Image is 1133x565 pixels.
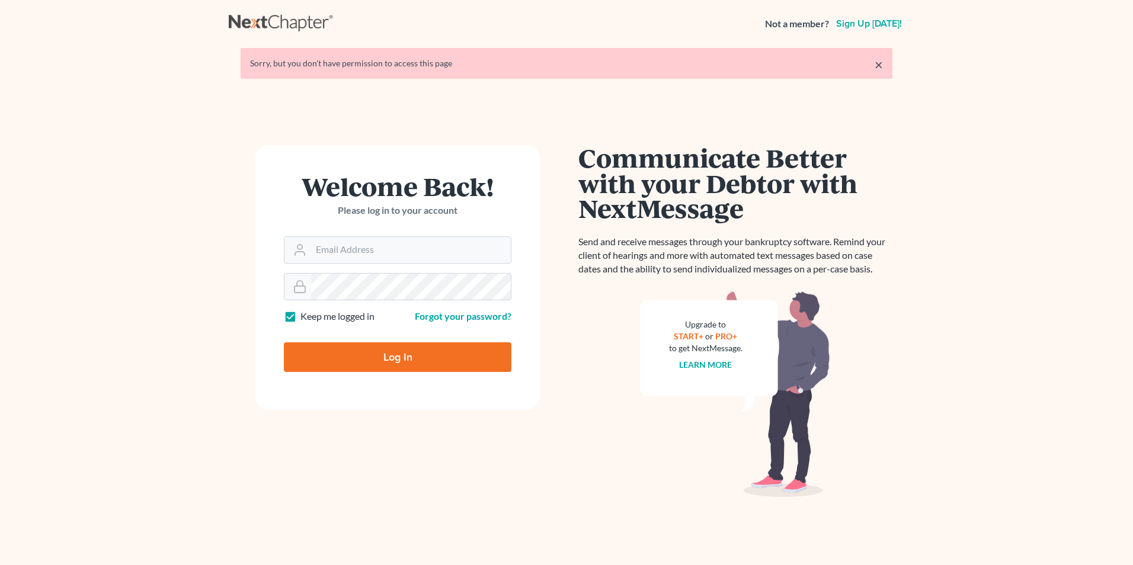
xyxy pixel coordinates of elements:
a: START+ [674,331,704,341]
a: Learn more [680,359,732,370]
h1: Communicate Better with your Debtor with NextMessage [578,145,892,221]
a: PRO+ [716,331,738,341]
h1: Welcome Back! [284,174,511,199]
div: to get NextMessage. [669,342,742,354]
a: Forgot your password? [415,310,511,322]
a: Sign up [DATE]! [834,19,904,28]
p: Please log in to your account [284,204,511,217]
img: nextmessage_bg-59042aed3d76b12b5cd301f8e5b87938c9018125f34e5fa2b7a6b67550977c72.svg [641,290,830,497]
span: or [706,331,714,341]
strong: Not a member? [765,17,829,31]
div: Upgrade to [669,319,742,330]
div: Sorry, but you don't have permission to access this page [250,57,883,69]
input: Email Address [311,237,511,263]
p: Send and receive messages through your bankruptcy software. Remind your client of hearings and mo... [578,235,892,276]
label: Keep me logged in [300,310,375,323]
a: × [875,57,883,72]
input: Log In [284,342,511,372]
